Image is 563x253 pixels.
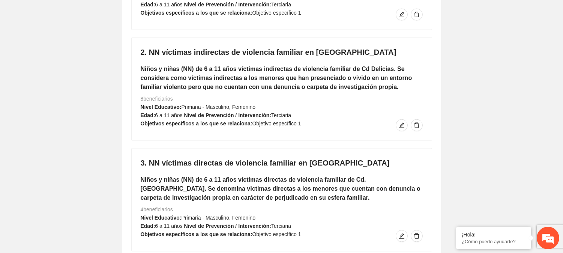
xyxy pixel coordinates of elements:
button: delete [411,9,423,21]
div: Minimizar ventana de chat en vivo [123,4,141,22]
p: ¿Cómo puedo ayudarte? [462,239,525,244]
button: delete [411,230,423,242]
strong: Objetivos específicos a los que se relaciona: [141,10,252,16]
span: Objetivo específico 1 [252,231,301,237]
button: delete [411,119,423,131]
span: delete [411,12,422,18]
span: 8 beneficiarios [141,96,173,102]
strong: Edad: [141,112,155,118]
span: Terciaria [271,112,291,118]
div: Chatee con nosotros ahora [39,38,126,48]
textarea: Escriba su mensaje y pulse “Intro” [4,171,143,197]
h5: Niños y niñas (NN) de 6 a 11 años víctimas indirectas de violencia familiar de Cd Delicias. Se co... [141,65,423,92]
span: 4 beneficiarios [141,206,173,212]
strong: Objetivos específicos a los que se relaciona: [141,231,252,237]
span: 6 a 11 años [155,112,182,118]
h4: 3. NN víctimas directas de violencia familiar en [GEOGRAPHIC_DATA] [141,158,423,168]
span: delete [411,233,422,239]
strong: Nivel Educativo: [141,215,182,221]
span: Estamos en línea. [44,83,104,159]
span: edit [396,12,407,18]
button: edit [396,119,408,131]
span: Primaria - Masculino, Femenino [181,104,255,110]
strong: Edad: [141,223,155,229]
strong: Nivel Educativo: [141,104,182,110]
strong: Nivel de Prevención / Intervención: [184,2,271,8]
h5: Niños y niñas (NN) de 6 a 11 años víctimas directas de violencia familiar de Cd. [GEOGRAPHIC_DATA... [141,175,423,202]
strong: Edad: [141,2,155,8]
span: 6 a 11 años [155,223,182,229]
span: Terciaria [271,223,291,229]
span: edit [396,233,407,239]
h4: 2. NN víctimas indirectas de violencia familiar en [GEOGRAPHIC_DATA] [141,47,423,57]
button: edit [396,230,408,242]
span: Objetivo específico 1 [252,120,301,127]
span: Objetivo específico 1 [252,10,301,16]
span: 6 a 11 años [155,2,182,8]
div: ¡Hola! [462,232,525,238]
strong: Nivel de Prevención / Intervención: [184,112,271,118]
span: Terciaria [271,2,291,8]
span: Primaria - Masculino, Femenino [181,215,255,221]
strong: Objetivos específicos a los que se relaciona: [141,120,252,127]
span: delete [411,122,422,128]
strong: Nivel de Prevención / Intervención: [184,223,271,229]
button: edit [396,9,408,21]
span: edit [396,122,407,128]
